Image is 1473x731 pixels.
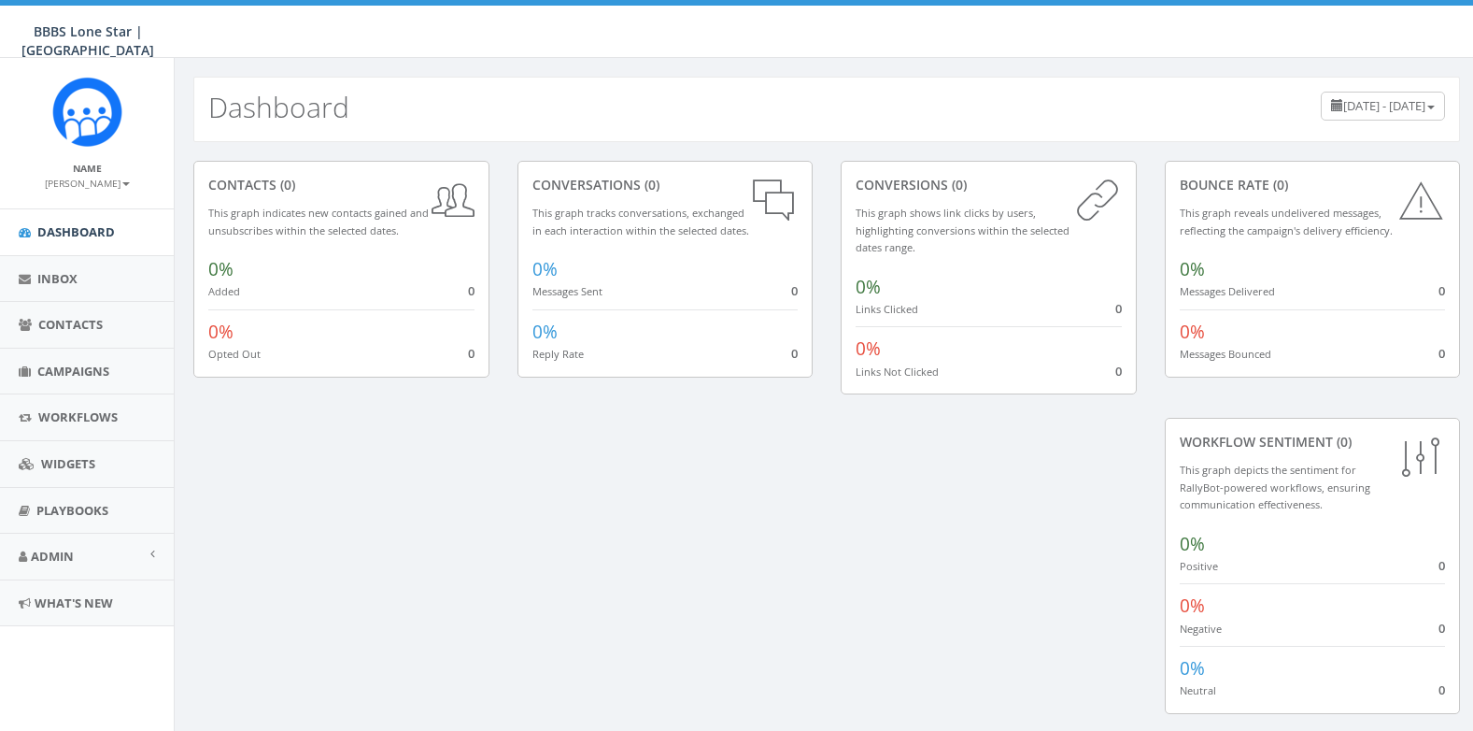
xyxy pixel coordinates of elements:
div: conversations [532,176,799,194]
span: 0 [1438,681,1445,698]
small: Messages Bounced [1180,347,1271,361]
small: Links Not Clicked [856,365,939,379]
small: This graph reveals undelivered messages, reflecting the campaign's delivery efficiency. [1180,206,1393,237]
small: Messages Delivered [1180,284,1275,298]
span: 0% [208,320,234,344]
span: (0) [948,176,967,193]
span: 0% [1180,656,1205,681]
span: Inbox [37,270,78,287]
span: Workflows [38,408,118,425]
span: Admin [31,548,74,565]
span: 0 [1115,363,1122,380]
span: 0 [1438,557,1445,574]
small: This graph shows link clicks by users, highlighting conversions within the selected dates range. [856,206,1069,254]
small: Negative [1180,622,1222,636]
span: Playbooks [36,502,108,519]
span: 0% [856,275,881,299]
span: (0) [1333,433,1352,451]
small: This graph depicts the sentiment for RallyBot-powered workflows, ensuring communication effective... [1180,463,1370,511]
h2: Dashboard [208,92,349,122]
span: 0% [1180,257,1205,281]
span: 0 [1438,620,1445,637]
span: 0 [1115,300,1122,317]
small: This graph indicates new contacts gained and unsubscribes within the selected dates. [208,206,429,237]
span: Dashboard [37,223,115,240]
small: Positive [1180,559,1218,573]
span: (0) [641,176,659,193]
a: [PERSON_NAME] [45,174,130,191]
span: (0) [1269,176,1288,193]
div: Bounce Rate [1180,176,1446,194]
div: conversions [856,176,1122,194]
span: 0 [468,282,474,299]
span: 0% [532,320,558,344]
div: Workflow Sentiment [1180,433,1446,451]
span: [DATE] - [DATE] [1343,97,1425,114]
span: What's New [35,595,113,611]
small: Neutral [1180,683,1216,697]
span: 0 [1438,345,1445,362]
small: Name [73,162,102,175]
span: 0 [791,282,798,299]
span: 0% [1180,594,1205,618]
small: This graph tracks conversations, exchanged in each interaction within the selected dates. [532,206,749,237]
small: Links Clicked [856,302,918,316]
span: 0 [468,345,474,362]
span: BBBS Lone Star | [GEOGRAPHIC_DATA] [21,22,154,59]
div: contacts [208,176,474,194]
span: 0 [791,345,798,362]
span: Widgets [41,455,95,472]
span: 0% [1180,320,1205,344]
span: (0) [276,176,295,193]
span: 0 [1438,282,1445,299]
small: Added [208,284,240,298]
img: Rally_Corp_Icon_1.png [52,77,122,147]
small: Opted Out [208,347,261,361]
small: [PERSON_NAME] [45,177,130,190]
span: Contacts [38,316,103,333]
span: 0% [208,257,234,281]
span: 0% [856,337,881,361]
span: 0% [532,257,558,281]
span: 0% [1180,532,1205,556]
small: Reply Rate [532,347,584,361]
span: Campaigns [37,363,109,380]
small: Messages Sent [532,284,602,298]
